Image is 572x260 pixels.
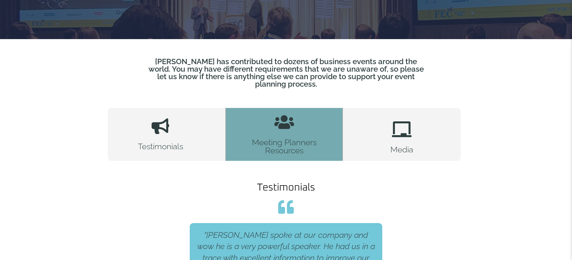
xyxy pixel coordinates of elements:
h2: Meeting Planners Resources [248,138,320,155]
a: Meeting Planners Resources [225,108,343,161]
a: Testimonials [108,108,225,161]
h2: Testimonials [130,183,442,193]
h1: Testimonials [138,142,183,150]
h2: Media [390,145,413,154]
p: [PERSON_NAME] has contributed to dozens of business events around the world. You may have differe... [143,58,429,88]
a: Media [343,108,460,161]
